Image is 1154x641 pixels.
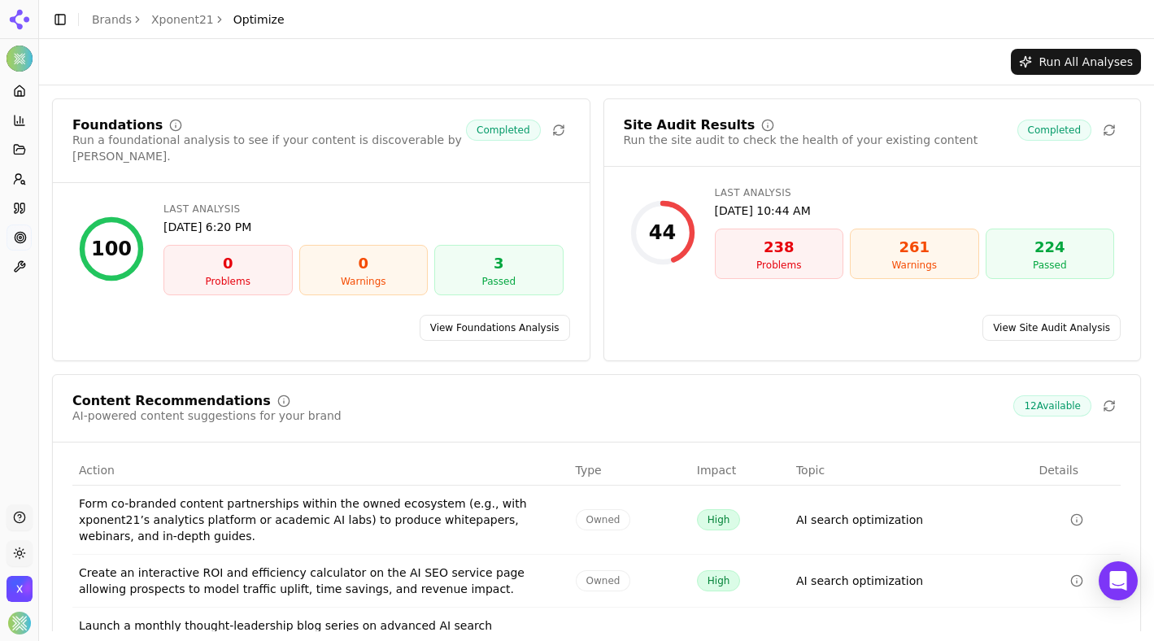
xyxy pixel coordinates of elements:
[722,236,837,259] div: 238
[92,11,285,28] nav: breadcrumb
[72,395,271,408] div: Content Recommendations
[1013,395,1091,416] span: 12 Available
[1017,120,1091,141] span: Completed
[8,612,31,634] img: Courtney Turrin
[7,46,33,72] img: Xponent21
[8,612,31,634] button: Open user button
[72,119,163,132] div: Foundations
[624,132,978,148] div: Run the site audit to check the health of your existing content
[171,252,285,275] div: 0
[1099,561,1138,600] div: Open Intercom Messenger
[576,570,631,591] span: Owned
[163,219,564,235] div: [DATE] 6:20 PM
[92,13,132,26] a: Brands
[7,576,33,602] button: Open organization switcher
[993,259,1108,272] div: Passed
[79,495,563,544] div: Form co-branded content partnerships within the owned ecosystem (e.g., with xponent21’s analytics...
[466,120,540,141] span: Completed
[796,462,1026,478] div: Topic
[442,252,556,275] div: 3
[307,275,421,288] div: Warnings
[715,203,1115,219] div: [DATE] 10:44 AM
[697,570,741,591] span: High
[697,462,783,478] div: Impact
[649,220,676,246] div: 44
[307,252,421,275] div: 0
[857,236,972,259] div: 261
[91,236,132,262] div: 100
[796,573,923,589] a: AI search optimization
[1039,462,1114,478] div: Details
[72,132,466,164] div: Run a foundational analysis to see if your content is discoverable by [PERSON_NAME].
[715,186,1115,199] div: Last Analysis
[79,565,563,597] div: Create an interactive ROI and efficiency calculator on the AI SEO service page allowing prospects...
[72,408,342,424] div: AI-powered content suggestions for your brand
[993,236,1108,259] div: 224
[697,509,741,530] span: High
[1011,49,1141,75] button: Run All Analyses
[722,259,837,272] div: Problems
[420,315,570,341] a: View Foundations Analysis
[7,46,33,72] button: Current brand: Xponent21
[7,576,33,602] img: Xponent21 Inc
[151,11,214,28] a: Xponent21
[576,462,684,478] div: Type
[233,11,285,28] span: Optimize
[79,462,563,478] div: Action
[163,203,564,216] div: Last Analysis
[982,315,1121,341] a: View Site Audit Analysis
[442,275,556,288] div: Passed
[576,509,631,530] span: Owned
[857,259,972,272] div: Warnings
[796,512,923,528] a: AI search optimization
[171,275,285,288] div: Problems
[624,119,756,132] div: Site Audit Results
